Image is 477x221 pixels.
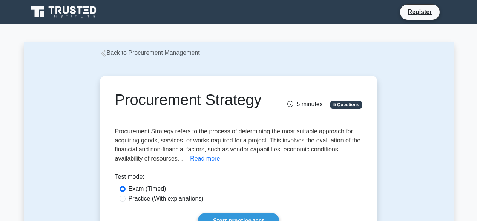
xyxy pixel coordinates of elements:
div: Test mode: [115,172,362,184]
span: 5 minutes [287,101,322,107]
a: Register [403,7,436,17]
label: Exam (Timed) [129,184,166,193]
a: Back to Procurement Management [100,49,200,56]
span: 5 Questions [330,101,362,108]
label: Practice (With explanations) [129,194,204,203]
button: Read more [190,154,220,163]
h1: Procurement Strategy [115,91,277,109]
span: Procurement Strategy refers to the process of determining the most suitable approach for acquirin... [115,128,361,162]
